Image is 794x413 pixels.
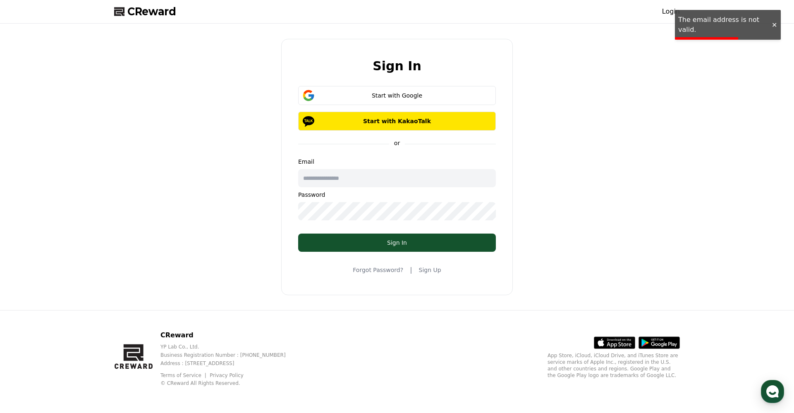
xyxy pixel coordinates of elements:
button: Start with Google [298,86,496,105]
a: Home [2,262,55,283]
span: Settings [122,275,143,281]
a: Privacy Policy [210,372,244,378]
p: App Store, iCloud, iCloud Drive, and iTunes Store are service marks of Apple Inc., registered in ... [548,352,680,379]
p: or [389,139,405,147]
p: Address : [STREET_ADDRESS] [160,360,299,367]
button: Sign In [298,234,496,252]
p: YP Lab Co., Ltd. [160,344,299,350]
p: Start with KakaoTalk [310,117,484,125]
p: Email [298,158,496,166]
span: Home [21,275,36,281]
a: Forgot Password? [353,266,403,274]
p: © CReward All Rights Reserved. [160,380,299,387]
h2: Sign In [373,59,421,73]
span: | [410,265,412,275]
p: Business Registration Number : [PHONE_NUMBER] [160,352,299,358]
a: Login [662,7,680,17]
a: Settings [107,262,159,283]
button: Start with KakaoTalk [298,112,496,131]
a: Sign Up [419,266,441,274]
span: Messages [69,275,93,282]
a: Terms of Service [160,372,208,378]
div: Sign In [315,239,479,247]
p: CReward [160,330,299,340]
span: CReward [127,5,176,18]
a: Messages [55,262,107,283]
p: Password [298,191,496,199]
a: CReward [114,5,176,18]
div: Start with Google [310,91,484,100]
